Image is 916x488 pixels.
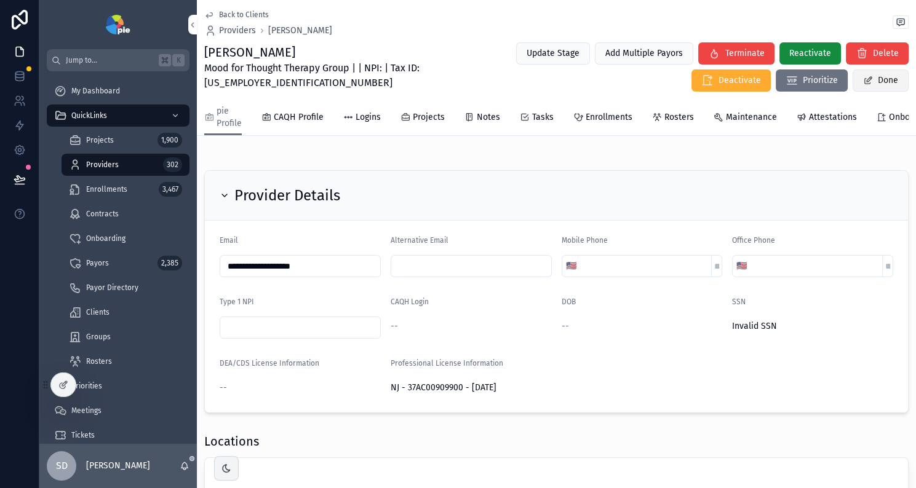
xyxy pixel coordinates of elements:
[71,111,107,120] span: QuickLinks
[268,25,332,37] a: [PERSON_NAME]
[652,106,694,131] a: Rosters
[220,297,254,306] span: Type 1 NPI
[391,236,448,245] span: Alternative Email
[204,433,259,450] h1: Locations
[725,47,765,60] span: Terminate
[66,55,154,65] span: Jump to...
[47,399,189,422] a: Meetings
[47,375,189,397] a: Priorities
[605,47,683,60] span: Add Multiple Payors
[71,406,102,415] span: Meetings
[217,105,242,130] span: pie Profile
[62,154,189,176] a: Providers302
[157,133,182,148] div: 1,900
[86,283,138,293] span: Payor Directory
[219,10,269,20] span: Back to Clients
[464,106,500,131] a: Notes
[516,42,590,65] button: Update Stage
[62,252,189,274] a: Payors2,385
[261,106,324,131] a: CAQH Profile
[586,111,632,124] span: Enrollments
[86,209,119,219] span: Contracts
[62,203,189,225] a: Contracts
[714,106,777,131] a: Maintenance
[62,129,189,151] a: Projects1,900
[204,25,256,37] a: Providers
[86,332,111,342] span: Groups
[173,55,183,65] span: K
[343,106,381,131] a: Logins
[47,104,189,127] a: QuickLinks
[779,42,841,65] button: Reactivate
[664,111,694,124] span: Rosters
[391,320,398,333] span: --
[234,186,340,205] h2: Provider Details
[698,42,775,65] button: Terminate
[71,381,102,391] span: Priorities
[62,277,189,299] a: Payor Directory
[733,255,751,277] button: Select Button
[391,297,429,306] span: CAQH Login
[413,111,445,124] span: Projects
[274,111,324,124] span: CAQH Profile
[532,111,554,124] span: Tasks
[47,424,189,446] a: Tickets
[873,47,899,60] span: Delete
[562,255,580,277] button: Select Button
[220,359,319,368] span: DEA/CDS License Information
[86,135,114,145] span: Projects
[86,160,119,170] span: Providers
[62,178,189,200] a: Enrollments3,467
[219,25,256,37] span: Providers
[86,356,112,366] span: Rosters
[391,359,503,368] span: Professional License Information
[157,256,182,270] div: 2,385
[106,15,130,34] img: App logo
[391,382,552,394] span: NJ - 37AC00909900 - [DATE]
[562,236,608,245] span: Mobile Phone
[220,236,238,245] span: Email
[39,71,197,444] div: scrollable content
[562,320,569,333] span: --
[566,260,576,272] span: 🇺🇸
[62,326,189,348] a: Groups
[71,430,95,440] span: Tickets
[527,47,579,60] span: Update Stage
[62,350,189,372] a: Rosters
[159,182,182,197] div: 3,467
[47,80,189,102] a: My Dashboard
[732,236,775,245] span: Office Phone
[204,100,242,136] a: pie Profile
[204,44,480,61] h1: [PERSON_NAME]
[809,111,857,124] span: Attestations
[204,61,480,90] span: Mood for Thought Therapy Group | | NPI: | Tax ID: [US_EMPLOYER_IDENTIFICATION_NUMBER]
[562,297,576,306] span: DOB
[163,157,182,172] div: 302
[71,86,120,96] span: My Dashboard
[803,74,838,87] span: Prioritize
[719,74,761,87] span: Deactivate
[776,69,848,92] button: Prioritize
[846,42,909,65] button: Delete
[732,297,746,306] span: SSN
[400,106,445,131] a: Projects
[595,42,693,65] button: Add Multiple Payors
[736,260,747,272] span: 🇺🇸
[204,10,269,20] a: Back to Clients
[220,382,227,394] span: --
[356,111,381,124] span: Logins
[86,184,127,194] span: Enrollments
[853,69,909,92] button: Done
[726,111,777,124] span: Maintenance
[573,106,632,131] a: Enrollments
[520,106,554,131] a: Tasks
[86,307,110,317] span: Clients
[56,458,68,473] span: SD
[86,258,109,268] span: Payors
[86,460,150,472] p: [PERSON_NAME]
[477,111,500,124] span: Notes
[691,69,771,92] button: Deactivate
[62,227,189,250] a: Onboarding
[732,320,893,333] span: Invalid SSN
